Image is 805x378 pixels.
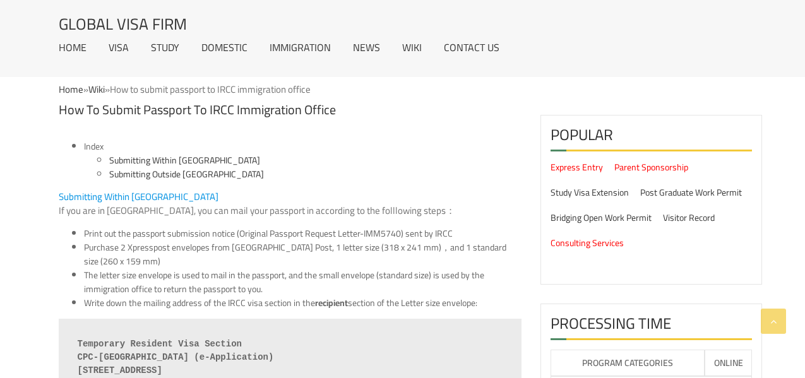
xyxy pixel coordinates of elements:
[551,350,705,376] th: Program Categories
[109,166,264,182] a: Submitting Outside [GEOGRAPHIC_DATA]
[59,16,187,32] a: Global Visa Firm
[59,42,86,52] a: Home
[614,159,688,175] a: Parent Sponsorship
[109,42,129,52] a: Visa
[640,184,742,201] a: Post Graduate Work Permit
[59,96,522,117] h1: How to submit passport to IRCC immigration office
[663,210,715,226] a: Visitor Record
[551,125,753,151] h2: Popular
[151,42,179,52] a: Study
[88,80,311,98] span: »
[270,42,331,52] a: Immigration
[59,80,311,98] span: »
[59,80,83,98] a: Home
[353,42,380,52] a: News
[551,184,629,201] a: Study Visa Extension
[551,235,624,251] a: Consulting Services
[705,350,753,376] th: Online
[110,80,311,98] span: How to submit passport to IRCC immigration office
[109,152,260,168] a: Submitting Within [GEOGRAPHIC_DATA]
[551,314,753,340] h2: Processing Time
[201,42,247,52] a: Domestic
[551,159,603,175] a: Express Entry
[761,309,786,334] a: Go to Top
[84,296,522,310] li: Write down the mailing address of the IRCC visa section in the section of the Letter size envelope:
[84,240,522,268] li: Purchase 2 Xpresspost envelopes from [GEOGRAPHIC_DATA] Post, 1 letter size (318 x 241 mm)，and 1 s...
[88,80,105,98] a: Wiki
[59,204,522,218] p: If you are in [GEOGRAPHIC_DATA], you can mail your passport in according to the folllowing steps：
[551,210,652,226] a: Bridging Open Work Permit
[84,268,522,296] li: The letter size envelope is used to mail in the passport, and the small envelope (standard size) ...
[522,42,532,49] img: 中文 (中国)
[402,42,422,52] a: Wiki
[315,295,348,311] strong: recipient
[444,42,499,52] a: Contact Us
[84,227,522,240] li: Print out the passport submission notice (Original Passport Request Letter-IMM5740) sent by IRCC
[84,139,522,181] li: Index
[78,339,274,375] strong: Temporary Resident Visa Section CPC-[GEOGRAPHIC_DATA] (e-Application) [STREET_ADDRESS]
[554,42,564,49] img: 繁体
[59,187,218,206] span: Submitting Within [GEOGRAPHIC_DATA]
